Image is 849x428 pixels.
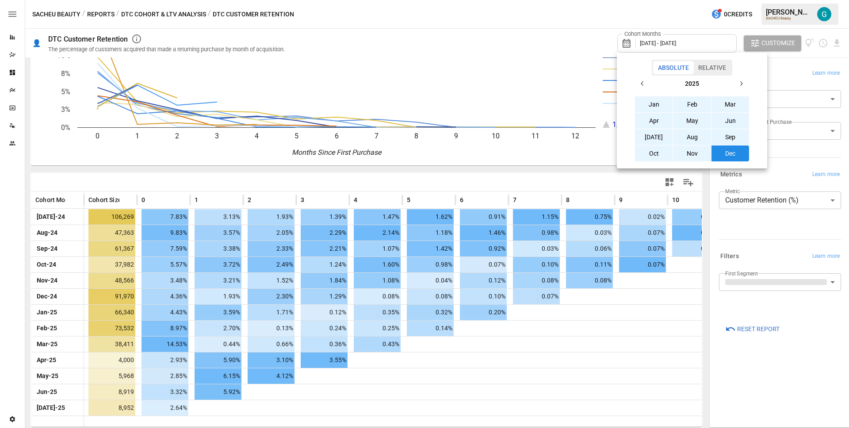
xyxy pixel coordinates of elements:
button: Relative [693,61,731,74]
button: Jun [711,113,750,129]
button: Oct [635,145,673,161]
button: May [673,113,711,129]
button: Feb [673,96,711,112]
button: Mar [711,96,750,112]
button: Dec [711,145,750,161]
button: Apr [635,113,673,129]
button: [DATE] [635,129,673,145]
button: Nov [673,145,711,161]
button: Absolute [653,61,694,74]
button: Aug [673,129,711,145]
button: 2025 [650,76,733,92]
button: Sep [711,129,750,145]
button: Jan [635,96,673,112]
